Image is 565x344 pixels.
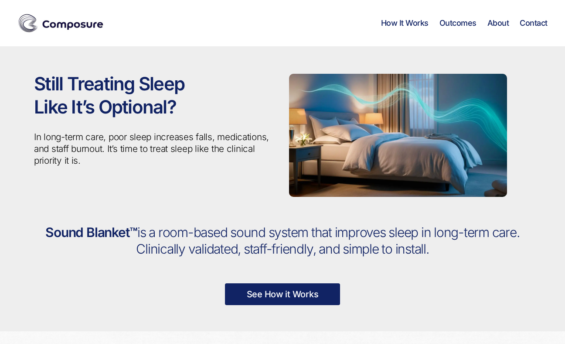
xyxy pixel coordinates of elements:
[34,131,276,167] p: In long-term care, poor sleep increases falls, medications, and staff burnout. It’s time to treat...
[520,18,548,28] a: Contact
[225,283,340,305] a: See How it Works
[17,12,105,34] img: Composure
[381,18,429,28] a: How It Works
[34,224,531,257] h2: Sound Blanket™
[381,18,548,28] nav: Horizontal
[34,72,276,118] h1: Still Treating Sleep Like It’s Optional?
[136,224,519,257] span: is a room-based sound system that improves sleep in long-term care. Clinically validated, staff-f...
[487,18,509,28] a: About
[439,18,477,28] a: Outcomes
